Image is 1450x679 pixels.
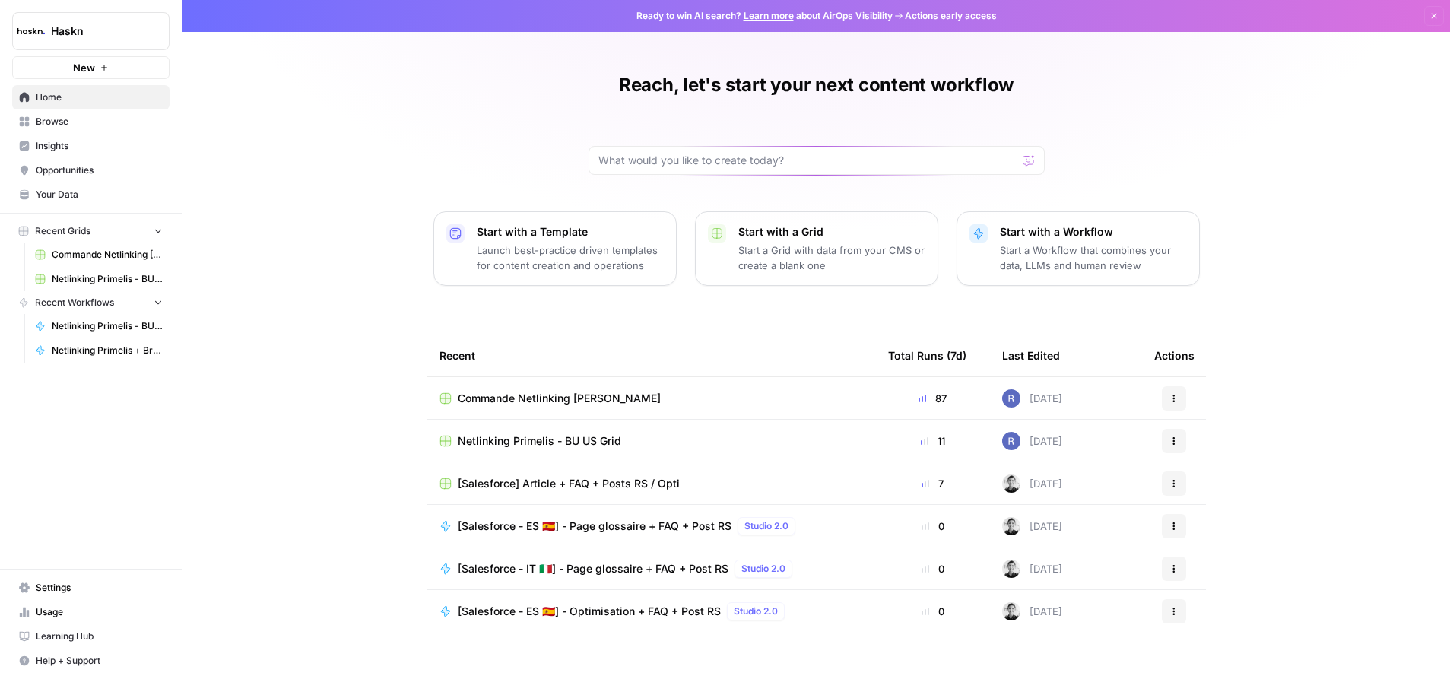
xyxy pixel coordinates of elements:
[1002,517,1020,535] img: 5iwot33yo0fowbxplqtedoh7j1jy
[28,243,170,267] a: Commande Netlinking [PERSON_NAME]
[12,56,170,79] button: New
[36,581,163,595] span: Settings
[888,604,978,619] div: 0
[36,90,163,104] span: Home
[888,433,978,449] div: 11
[888,391,978,406] div: 87
[888,561,978,576] div: 0
[744,10,794,21] a: Learn more
[12,109,170,134] a: Browse
[738,224,925,240] p: Start with a Grid
[12,12,170,50] button: Workspace: Haskn
[636,9,893,23] span: Ready to win AI search? about AirOps Visibility
[458,604,721,619] span: [Salesforce - ES 🇪🇸] - Optimisation + FAQ + Post RS
[36,630,163,643] span: Learning Hub
[1002,560,1062,578] div: [DATE]
[1002,474,1020,493] img: 5iwot33yo0fowbxplqtedoh7j1jy
[905,9,997,23] span: Actions early access
[888,335,966,376] div: Total Runs (7d)
[458,476,680,491] span: [Salesforce] Article + FAQ + Posts RS / Opti
[1000,224,1187,240] p: Start with a Workflow
[439,560,864,578] a: [Salesforce - IT 🇮🇹] - Page glossaire + FAQ + Post RSStudio 2.0
[28,338,170,363] a: Netlinking Primelis + Brief BU FR
[1002,389,1062,408] div: [DATE]
[36,139,163,153] span: Insights
[458,561,728,576] span: [Salesforce - IT 🇮🇹] - Page glossaire + FAQ + Post RS
[433,211,677,286] button: Start with a TemplateLaunch best-practice driven templates for content creation and operations
[12,134,170,158] a: Insights
[52,272,163,286] span: Netlinking Primelis - BU US Grid
[738,243,925,273] p: Start a Grid with data from your CMS or create a blank one
[477,243,664,273] p: Launch best-practice driven templates for content creation and operations
[439,433,864,449] a: Netlinking Primelis - BU US Grid
[36,605,163,619] span: Usage
[1002,335,1060,376] div: Last Edited
[52,248,163,262] span: Commande Netlinking [PERSON_NAME]
[1002,389,1020,408] img: gs70t5o4col5a58tzdw20s5t07fd
[28,314,170,338] a: Netlinking Primelis - BU FR
[439,391,864,406] a: Commande Netlinking [PERSON_NAME]
[52,319,163,333] span: Netlinking Primelis - BU FR
[439,517,864,535] a: [Salesforce - ES 🇪🇸] - Page glossaire + FAQ + Post RSStudio 2.0
[35,296,114,309] span: Recent Workflows
[957,211,1200,286] button: Start with a WorkflowStart a Workflow that combines your data, LLMs and human review
[888,519,978,534] div: 0
[744,519,788,533] span: Studio 2.0
[1002,517,1062,535] div: [DATE]
[458,391,661,406] span: Commande Netlinking [PERSON_NAME]
[12,649,170,673] button: Help + Support
[439,335,864,376] div: Recent
[36,654,163,668] span: Help + Support
[12,220,170,243] button: Recent Grids
[36,188,163,201] span: Your Data
[695,211,938,286] button: Start with a GridStart a Grid with data from your CMS or create a blank one
[12,85,170,109] a: Home
[458,433,621,449] span: Netlinking Primelis - BU US Grid
[36,115,163,129] span: Browse
[12,600,170,624] a: Usage
[1154,335,1195,376] div: Actions
[36,163,163,177] span: Opportunities
[28,267,170,291] a: Netlinking Primelis - BU US Grid
[734,604,778,618] span: Studio 2.0
[888,476,978,491] div: 7
[1002,560,1020,578] img: 5iwot33yo0fowbxplqtedoh7j1jy
[1002,474,1062,493] div: [DATE]
[52,344,163,357] span: Netlinking Primelis + Brief BU FR
[73,60,95,75] span: New
[51,24,143,39] span: Haskn
[12,291,170,314] button: Recent Workflows
[12,624,170,649] a: Learning Hub
[741,562,785,576] span: Studio 2.0
[619,73,1014,97] h1: Reach, let's start your next content workflow
[439,476,864,491] a: [Salesforce] Article + FAQ + Posts RS / Opti
[35,224,90,238] span: Recent Grids
[477,224,664,240] p: Start with a Template
[12,182,170,207] a: Your Data
[12,576,170,600] a: Settings
[1000,243,1187,273] p: Start a Workflow that combines your data, LLMs and human review
[1002,432,1062,450] div: [DATE]
[1002,602,1062,620] div: [DATE]
[12,158,170,182] a: Opportunities
[458,519,731,534] span: [Salesforce - ES 🇪🇸] - Page glossaire + FAQ + Post RS
[1002,432,1020,450] img: gs70t5o4col5a58tzdw20s5t07fd
[439,602,864,620] a: [Salesforce - ES 🇪🇸] - Optimisation + FAQ + Post RSStudio 2.0
[1002,602,1020,620] img: 5iwot33yo0fowbxplqtedoh7j1jy
[598,153,1017,168] input: What would you like to create today?
[17,17,45,45] img: Haskn Logo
